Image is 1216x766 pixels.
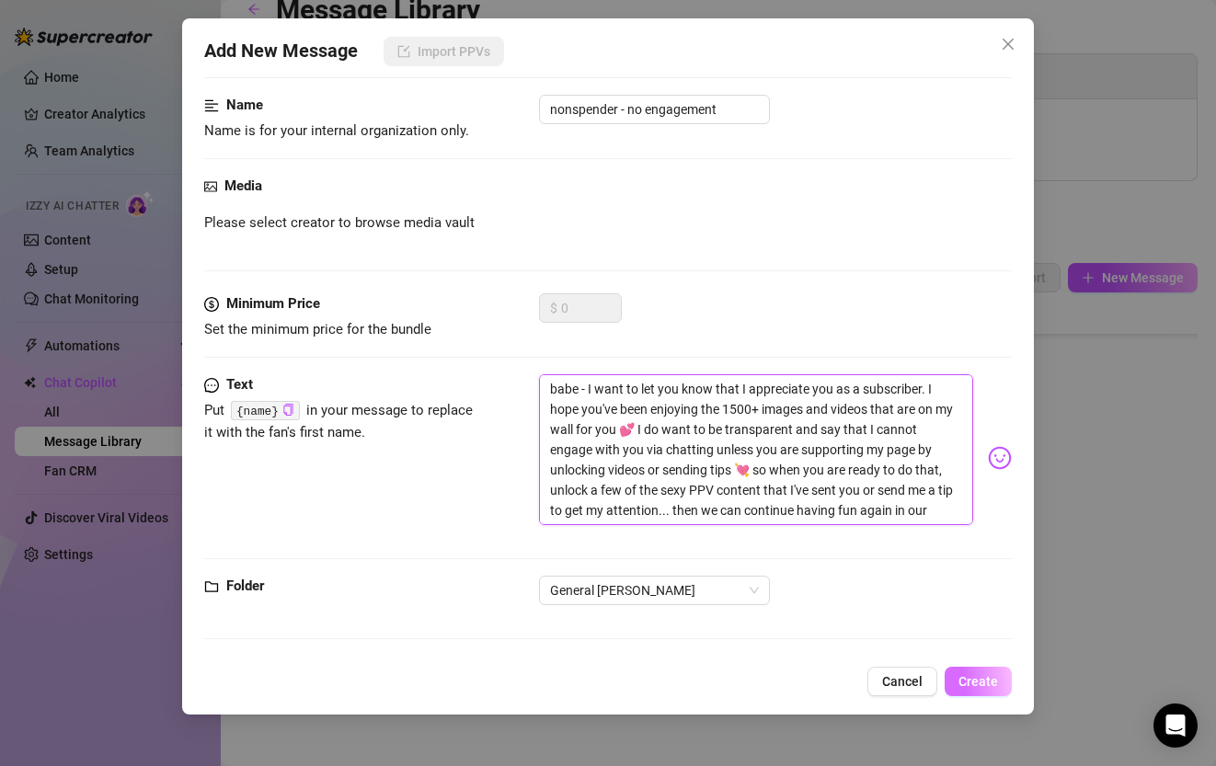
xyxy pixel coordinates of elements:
[1153,703,1198,748] div: Open Intercom Messenger
[539,95,770,124] input: Enter a name
[882,674,923,689] span: Cancel
[226,376,253,393] strong: Text
[204,576,219,598] span: folder
[1001,37,1015,51] span: close
[993,37,1023,51] span: Close
[282,404,294,416] span: copy
[224,177,262,194] strong: Media
[539,374,972,525] textarea: babe - I want to let you know that I appreciate you as a subscriber. I hope you've been enjoying ...
[204,321,431,337] span: Set the minimum price for the bundle
[384,37,504,66] button: Import PPVs
[204,374,219,396] span: message
[282,404,294,417] button: Click to Copy
[231,401,300,420] code: {name}
[204,293,219,315] span: dollar
[204,176,217,198] span: picture
[226,295,320,312] strong: Minimum Price
[204,402,473,440] span: Put in your message to replace it with the fan's first name.
[993,29,1023,59] button: Close
[226,97,263,113] strong: Name
[226,577,264,594] strong: Folder
[204,122,469,139] span: Name is for your internal organization only.
[204,95,219,117] span: align-left
[958,674,998,689] span: Create
[945,667,1012,696] button: Create
[204,37,358,66] span: Add New Message
[988,446,1012,470] img: svg%3e
[550,577,759,604] span: General Convo
[204,212,475,234] span: Please select creator to browse media vault
[867,667,937,696] button: Cancel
